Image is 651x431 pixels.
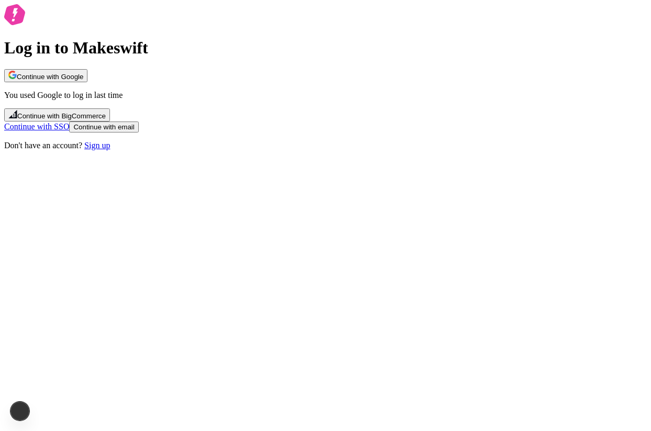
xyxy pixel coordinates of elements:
a: Continue with SSO [4,122,69,131]
button: Continue with email [69,121,138,132]
span: Continue with email [73,123,134,131]
button: Continue with Google [4,69,87,82]
span: Continue with Google [17,73,83,81]
p: Don't have an account? [4,141,647,150]
h1: Log in to Makeswift [4,38,647,58]
button: Continue with BigCommerce [4,108,110,121]
p: You used Google to log in last time [4,91,647,100]
span: Continue with BigCommerce [17,112,106,120]
a: Sign up [84,141,110,150]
